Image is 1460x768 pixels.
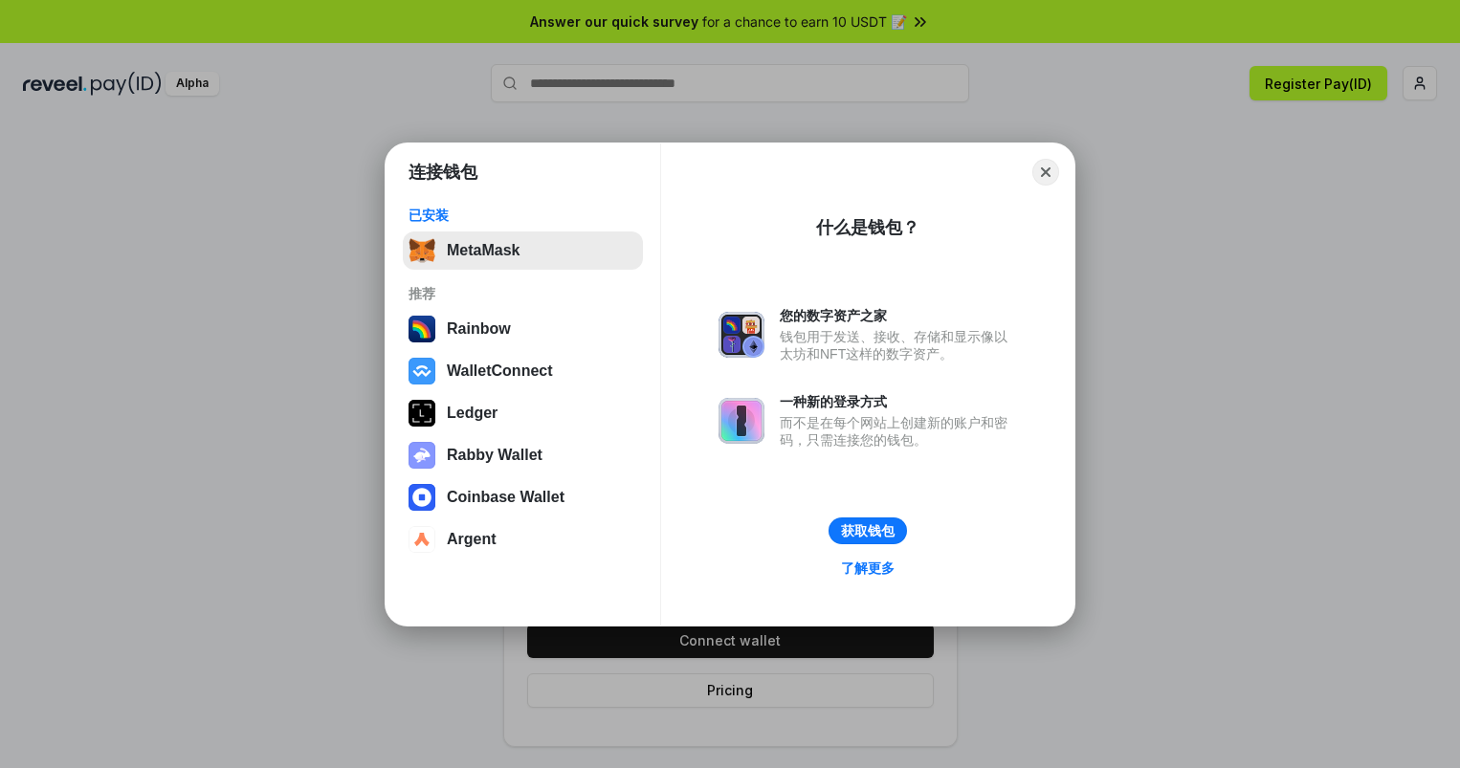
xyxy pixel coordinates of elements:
div: WalletConnect [447,362,553,380]
button: Argent [403,520,643,559]
img: svg+xml,%3Csvg%20xmlns%3D%22http%3A%2F%2Fwww.w3.org%2F2000%2Fsvg%22%20fill%3D%22none%22%20viewBox... [719,312,764,358]
img: svg+xml,%3Csvg%20width%3D%2228%22%20height%3D%2228%22%20viewBox%3D%220%200%2028%2028%22%20fill%3D... [409,484,435,511]
img: svg+xml,%3Csvg%20width%3D%2228%22%20height%3D%2228%22%20viewBox%3D%220%200%2028%2028%22%20fill%3D... [409,358,435,384]
div: 钱包用于发送、接收、存储和显示像以太坊和NFT这样的数字资产。 [780,328,1017,362]
div: 什么是钱包？ [816,216,919,239]
a: 了解更多 [830,556,906,581]
div: 了解更多 [841,560,895,577]
button: Ledger [403,394,643,432]
button: MetaMask [403,231,643,270]
div: 获取钱包 [841,522,895,539]
img: svg+xml,%3Csvg%20xmlns%3D%22http%3A%2F%2Fwww.w3.org%2F2000%2Fsvg%22%20width%3D%2228%22%20height%3... [409,400,435,427]
button: Rainbow [403,310,643,348]
img: svg+xml,%3Csvg%20width%3D%2228%22%20height%3D%2228%22%20viewBox%3D%220%200%2028%2028%22%20fill%3D... [409,526,435,553]
div: Rainbow [447,320,511,338]
button: 获取钱包 [829,517,907,544]
img: svg+xml,%3Csvg%20width%3D%22120%22%20height%3D%22120%22%20viewBox%3D%220%200%20120%20120%22%20fil... [409,316,435,342]
img: svg+xml,%3Csvg%20xmlns%3D%22http%3A%2F%2Fwww.w3.org%2F2000%2Fsvg%22%20fill%3D%22none%22%20viewBox... [409,442,435,469]
div: Argent [447,531,497,548]
div: Ledger [447,405,498,422]
img: svg+xml,%3Csvg%20fill%3D%22none%22%20height%3D%2233%22%20viewBox%3D%220%200%2035%2033%22%20width%... [409,237,435,264]
div: 已安装 [409,207,637,224]
div: 一种新的登录方式 [780,393,1017,410]
div: Coinbase Wallet [447,489,564,506]
button: Coinbase Wallet [403,478,643,516]
button: WalletConnect [403,352,643,390]
div: MetaMask [447,242,520,259]
button: Rabby Wallet [403,436,643,474]
div: 推荐 [409,285,637,302]
button: Close [1032,159,1059,186]
div: 而不是在每个网站上创建新的账户和密码，只需连接您的钱包。 [780,414,1017,449]
div: Rabby Wallet [447,447,542,464]
h1: 连接钱包 [409,161,477,184]
div: 您的数字资产之家 [780,307,1017,324]
img: svg+xml,%3Csvg%20xmlns%3D%22http%3A%2F%2Fwww.w3.org%2F2000%2Fsvg%22%20fill%3D%22none%22%20viewBox... [719,398,764,444]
